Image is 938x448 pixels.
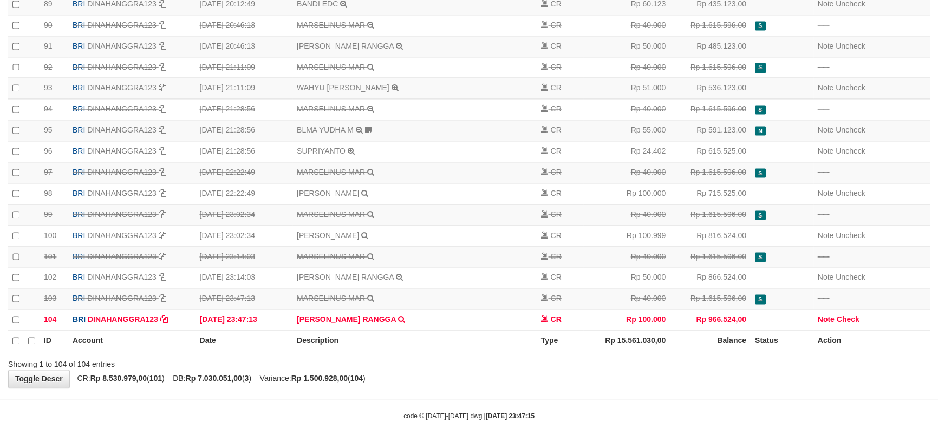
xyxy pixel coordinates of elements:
[550,294,561,302] span: CR
[87,63,157,71] a: DINAHANGGRA123
[196,162,292,183] td: [DATE] 22:22:49
[755,210,766,220] span: Duplicate/Skipped
[583,309,670,331] td: Rp 100.000
[813,288,930,309] td: - - -
[583,204,670,225] td: Rp 40.000
[73,63,85,71] span: BRI
[583,141,670,162] td: Rp 24.402
[196,267,292,288] td: [DATE] 23:14:03
[87,231,157,240] a: DINAHANGGRA123
[159,273,166,281] a: Copy DINAHANGGRA123 to clipboard
[297,252,365,261] a: MARSELINUS MAR
[670,331,751,351] th: Balance
[818,315,835,324] a: Note
[73,189,85,197] span: BRI
[87,83,157,92] a: DINAHANGGRA123
[836,126,865,134] a: Uncheck
[297,21,365,29] a: MARSELINUS MAR
[755,63,766,72] span: Duplicate/Skipped
[550,231,561,240] span: CR
[670,267,751,288] td: Rp 866.524,00
[550,63,561,71] span: CR
[670,288,751,309] td: Rp 1.615.596,00
[196,204,292,225] td: [DATE] 23:02:34
[196,246,292,267] td: [DATE] 23:14:03
[196,331,292,351] th: Date
[87,168,157,176] a: DINAHANGGRA123
[159,189,166,197] a: Copy DINAHANGGRA123 to clipboard
[73,210,85,219] span: BRI
[818,83,834,92] a: Note
[836,42,865,50] a: Uncheck
[670,246,751,267] td: Rp 1.615.596,00
[297,315,396,324] a: [PERSON_NAME] RANGGA
[159,126,166,134] a: Copy DINAHANGGRA123 to clipboard
[670,204,751,225] td: Rp 1.615.596,00
[583,78,670,99] td: Rp 51.000
[297,83,389,92] a: WAHYU [PERSON_NAME]
[87,21,157,29] a: DINAHANGGRA123
[73,294,85,302] span: BRI
[550,126,561,134] span: CR
[297,147,346,155] a: SUPRIYANTO
[44,126,53,134] span: 95
[159,168,166,176] a: Copy DINAHANGGRA123 to clipboard
[297,210,365,219] a: MARSELINUS MAR
[73,273,85,281] span: BRI
[818,147,834,155] a: Note
[670,36,751,57] td: Rp 485.123,00
[550,104,561,113] span: CR
[159,252,166,261] a: Copy DINAHANGGRA123 to clipboard
[87,126,157,134] a: DINAHANGGRA123
[297,294,365,302] a: MARSELINUS MAR
[583,99,670,120] td: Rp 40.000
[44,210,53,219] span: 99
[196,15,292,36] td: [DATE] 20:46:13
[44,83,53,92] span: 93
[159,231,166,240] a: Copy DINAHANGGRA123 to clipboard
[44,189,53,197] span: 98
[196,78,292,99] td: [DATE] 21:11:09
[670,162,751,183] td: Rp 1.615.596,00
[755,105,766,114] span: Duplicate/Skipped
[583,225,670,246] td: Rp 100.999
[87,252,157,261] a: DINAHANGGRA123
[670,78,751,99] td: Rp 536.123,00
[350,374,363,383] strong: 104
[297,189,359,197] a: [PERSON_NAME]
[196,36,292,57] td: [DATE] 20:46:13
[87,210,157,219] a: DINAHANGGRA123
[583,246,670,267] td: Rp 40.000
[670,57,751,78] td: Rp 1.615.596,00
[550,210,561,219] span: CR
[160,315,168,324] a: Copy DINAHANGGRA123 to clipboard
[670,141,751,162] td: Rp 615.525,00
[836,83,865,92] a: Uncheck
[73,104,85,113] span: BRI
[818,273,834,281] a: Note
[605,336,666,345] strong: Rp 15.561.030,00
[44,294,56,302] span: 103
[87,147,157,155] a: DINAHANGGRA123
[670,183,751,204] td: Rp 715.525,00
[196,99,292,120] td: [DATE] 21:28:56
[44,104,53,113] span: 94
[73,126,85,134] span: BRI
[87,104,157,113] a: DINAHANGGRA123
[583,183,670,204] td: Rp 100.000
[73,231,85,240] span: BRI
[72,374,366,383] span: CR: ( ) DB: ( ) Variance: ( )
[583,15,670,36] td: Rp 40.000
[73,21,85,29] span: BRI
[159,210,166,219] a: Copy DINAHANGGRA123 to clipboard
[159,147,166,155] a: Copy DINAHANGGRA123 to clipboard
[550,189,561,197] span: CR
[550,168,561,176] span: CR
[88,315,158,324] a: DINAHANGGRA123
[297,42,394,50] a: [PERSON_NAME] RANGGA
[550,315,561,324] span: CR
[44,63,53,71] span: 92
[149,374,162,383] strong: 101
[44,315,56,324] span: 104
[73,315,86,324] span: BRI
